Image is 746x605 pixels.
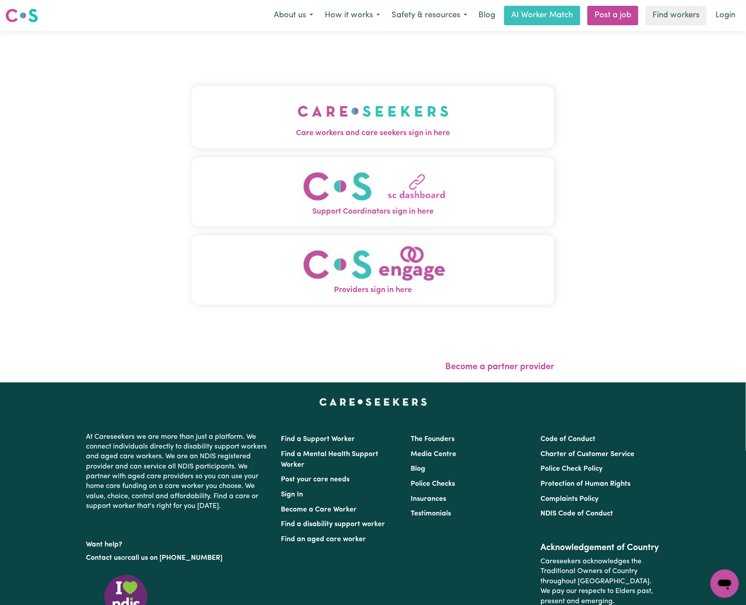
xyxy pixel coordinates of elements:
[192,206,554,218] span: Support Coordinators sign in here
[192,235,554,305] button: Providers sign in here
[281,476,350,483] a: Post your care needs
[504,6,580,25] a: AI Worker Match
[411,451,456,458] a: Media Centre
[541,510,614,517] a: NDIS Code of Conduct
[268,6,319,25] button: About us
[192,86,554,148] button: Care workers and care seekers sign in here
[128,554,222,562] a: call us on [PHONE_NUMBER]
[386,6,473,25] button: Safety & resources
[281,436,355,443] a: Find a Support Worker
[192,285,554,296] span: Providers sign in here
[411,510,451,517] a: Testimonials
[587,6,638,25] a: Post a job
[411,465,425,472] a: Blog
[281,451,378,468] a: Find a Mental Health Support Worker
[319,398,427,406] a: Careseekers home page
[541,543,660,553] h2: Acknowledgement of Country
[5,5,38,26] a: Careseekers logo
[473,6,501,25] a: Blog
[645,6,707,25] a: Find workers
[281,506,357,513] a: Become a Care Worker
[281,536,366,543] a: Find an aged care worker
[711,570,739,598] iframe: Button to launch messaging window
[541,436,596,443] a: Code of Conduct
[86,550,270,566] p: or
[411,480,455,488] a: Police Checks
[319,6,386,25] button: How it works
[541,451,635,458] a: Charter of Customer Service
[281,521,385,528] a: Find a disability support worker
[541,465,603,472] a: Police Check Policy
[541,496,599,503] a: Complaints Policy
[86,554,121,562] a: Contact us
[5,8,38,23] img: Careseekers logo
[411,496,446,503] a: Insurances
[86,536,270,550] p: Want help?
[411,436,455,443] a: The Founders
[541,480,631,488] a: Protection of Human Rights
[192,157,554,227] button: Support Coordinators sign in here
[192,128,554,139] span: Care workers and care seekers sign in here
[86,429,270,515] p: At Careseekers we are more than just a platform. We connect individuals directly to disability su...
[281,491,303,498] a: Sign In
[710,6,741,25] a: Login
[445,363,554,371] a: Become a partner provider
